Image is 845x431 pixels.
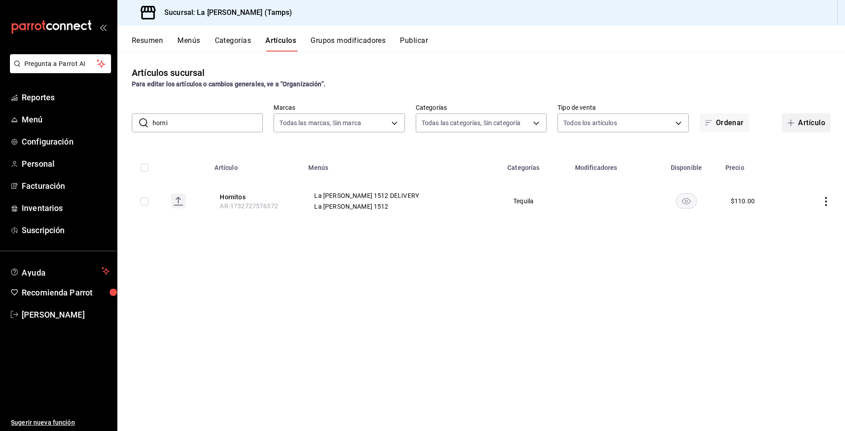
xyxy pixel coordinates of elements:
th: Precio [720,150,791,179]
div: navigation tabs [132,36,845,52]
span: Sugerir nueva función [11,418,110,427]
a: Pregunta a Parrot AI [6,66,111,75]
th: Categorías [502,150,569,179]
button: Ordenar [700,113,749,132]
span: AR-1732727576372 [220,202,278,210]
span: Todos los artículos [563,118,617,127]
span: Inventarios [22,202,110,214]
span: La [PERSON_NAME] 1512 [314,203,491,210]
span: Recomienda Parrot [22,286,110,299]
span: Pregunta a Parrot AI [24,59,97,69]
button: Pregunta a Parrot AI [10,54,111,73]
label: Tipo de venta [557,104,688,111]
span: Todas las categorías, Sin categoría [422,118,521,127]
span: Suscripción [22,224,110,236]
label: Categorías [416,104,547,111]
span: La [PERSON_NAME] 1512 DELIVERY [314,192,491,199]
span: Personal [22,158,110,170]
input: Buscar artículo [153,114,263,132]
span: Todas las marcas, Sin marca [279,118,361,127]
span: Ayuda [22,266,98,276]
button: Menús [177,36,200,52]
span: Facturación [22,180,110,192]
th: Menús [303,150,502,179]
strong: Para editar los artículos o cambios generales, ve a “Organización”. [132,80,325,88]
span: Tequila [513,198,558,204]
button: availability-product [676,193,697,209]
span: Configuración [22,136,110,148]
button: Categorías [215,36,251,52]
button: open_drawer_menu [99,23,107,31]
button: Resumen [132,36,163,52]
th: Artículo [209,150,303,179]
th: Disponible [653,150,720,179]
div: $ 110.00 [731,197,755,206]
button: Artículo [782,113,831,132]
div: Artículos sucursal [132,66,204,80]
span: [PERSON_NAME] [22,309,110,321]
span: Menú [22,113,110,126]
span: Reportes [22,91,110,103]
button: Publicar [400,36,428,52]
button: actions [822,197,831,206]
th: Modificadores [570,150,653,179]
label: Marcas [274,104,404,111]
button: Artículos [265,36,296,52]
h3: Sucursal: La [PERSON_NAME] (Tamps) [157,7,292,18]
button: Grupos modificadores [311,36,385,52]
button: edit-product-location [220,192,292,201]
